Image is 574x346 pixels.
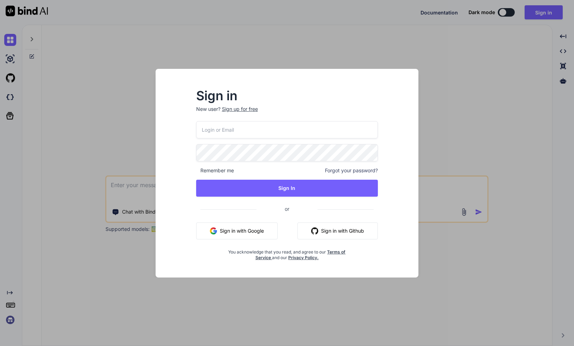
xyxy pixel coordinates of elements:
[196,90,378,101] h2: Sign in
[196,180,378,197] button: Sign In
[311,227,318,234] img: github
[196,222,278,239] button: Sign in with Google
[226,245,348,261] div: You acknowledge that you read, and agree to our and our
[256,200,318,217] span: or
[297,222,378,239] button: Sign in with Github
[210,227,217,234] img: google
[325,167,378,174] span: Forgot your password?
[255,249,346,260] a: Terms of Service
[288,255,319,260] a: Privacy Policy.
[196,121,378,138] input: Login or Email
[196,106,378,121] p: New user?
[196,167,234,174] span: Remember me
[222,106,258,113] div: Sign up for free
